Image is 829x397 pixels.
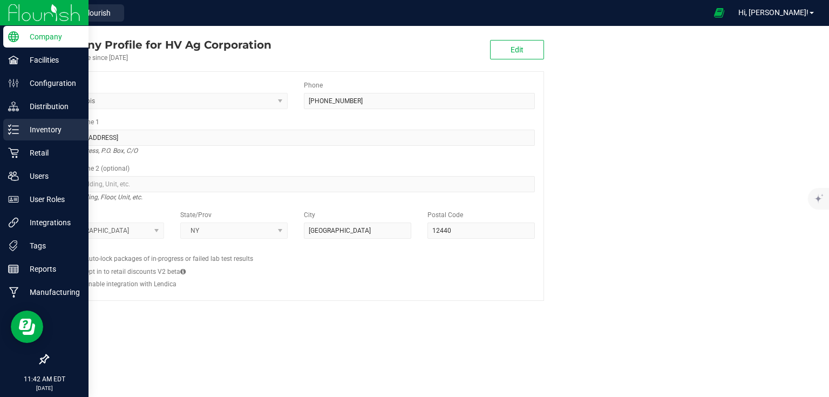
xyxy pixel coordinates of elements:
[19,216,84,229] p: Integrations
[8,240,19,251] inline-svg: Tags
[8,171,19,181] inline-svg: Users
[8,147,19,158] inline-svg: Retail
[8,264,19,274] inline-svg: Reports
[57,130,535,146] input: Address
[8,124,19,135] inline-svg: Inventory
[57,191,142,204] i: Suite, Building, Floor, Unit, etc.
[8,194,19,205] inline-svg: User Roles
[57,247,535,254] h2: Configs
[19,146,84,159] p: Retail
[8,287,19,298] inline-svg: Manufacturing
[19,123,84,136] p: Inventory
[85,279,176,289] label: Enable integration with Lendica
[427,210,463,220] label: Postal Code
[5,374,84,384] p: 11:42 AM EDT
[511,45,524,54] span: Edit
[8,217,19,228] inline-svg: Integrations
[8,55,19,65] inline-svg: Facilities
[47,37,271,53] div: HV Ag Corporation
[8,101,19,112] inline-svg: Distribution
[707,2,731,23] span: Open Ecommerce Menu
[57,176,535,192] input: Suite, Building, Unit, etc.
[85,254,253,264] label: Auto-lock packages of in-progress or failed lab test results
[19,263,84,275] p: Reports
[738,8,808,17] span: Hi, [PERSON_NAME]!
[19,170,84,183] p: Users
[19,193,84,206] p: User Roles
[47,53,271,63] div: Account active since [DATE]
[427,223,535,239] input: Postal Code
[19,286,84,299] p: Manufacturing
[11,311,43,343] iframe: Resource center
[19,53,84,66] p: Facilities
[57,164,130,173] label: Address Line 2 (optional)
[304,223,411,239] input: City
[5,384,84,392] p: [DATE]
[19,100,84,113] p: Distribution
[8,78,19,89] inline-svg: Configuration
[85,267,186,277] label: Opt in to retail discounts V2 beta
[8,31,19,42] inline-svg: Company
[19,239,84,252] p: Tags
[19,30,84,43] p: Company
[180,210,212,220] label: State/Prov
[304,210,315,220] label: City
[19,77,84,90] p: Configuration
[304,93,535,109] input: (123) 456-7890
[490,40,544,59] button: Edit
[57,144,138,157] i: Street address, P.O. Box, C/O
[304,80,323,90] label: Phone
